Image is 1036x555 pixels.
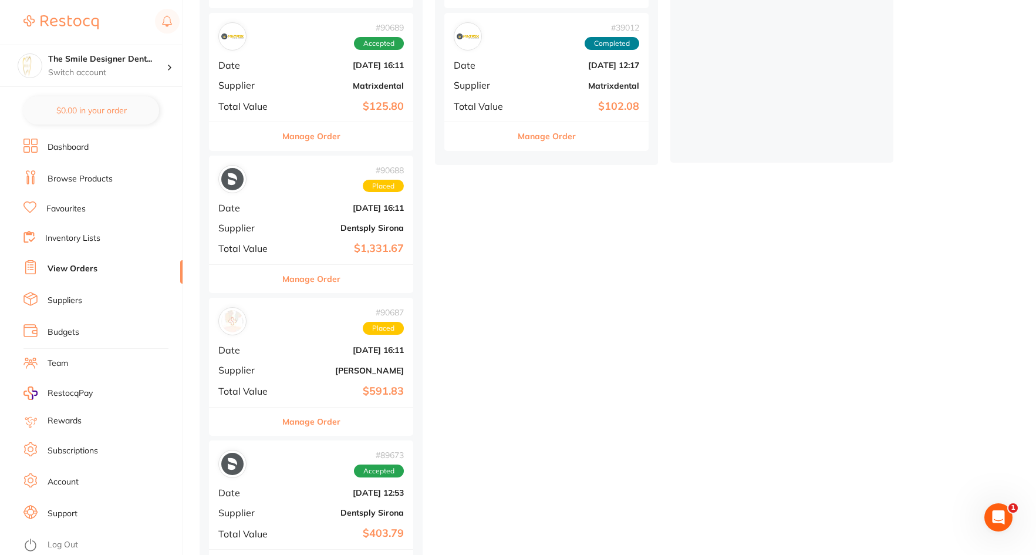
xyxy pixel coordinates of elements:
b: $102.08 [522,100,639,113]
span: Supplier [218,507,277,518]
a: Team [48,358,68,369]
span: Accepted [354,37,404,50]
button: Manage Order [282,265,340,293]
a: Log Out [48,539,78,551]
span: Total Value [218,243,277,254]
b: [DATE] 16:11 [286,60,404,70]
span: Placed [363,322,404,335]
a: View Orders [48,263,97,275]
span: Supplier [218,365,277,375]
span: # 90688 [363,166,404,175]
span: 1 [1008,503,1018,513]
b: [PERSON_NAME] [286,366,404,375]
button: Manage Order [282,122,340,150]
a: Suppliers [48,295,82,307]
b: [DATE] 16:11 [286,203,404,213]
span: Supplier [218,223,277,233]
span: RestocqPay [48,388,93,399]
a: Favourites [46,203,86,215]
button: $0.00 in your order [23,96,159,125]
img: The Smile Designer Dental Studio [18,54,42,78]
a: Budgets [48,327,79,338]
div: Matrixdental#90689AcceptedDate[DATE] 16:11SupplierMatrixdentalTotal Value$125.80Manage Order [209,13,413,151]
h4: The Smile Designer Dental Studio [48,53,167,65]
span: Date [218,345,277,355]
a: Browse Products [48,173,113,185]
div: Adam Dental#90687PlacedDate[DATE] 16:11Supplier[PERSON_NAME]Total Value$591.83Manage Order [209,298,413,436]
b: [DATE] 12:17 [522,60,639,70]
a: Dashboard [48,142,89,153]
p: Switch account [48,67,167,79]
span: Total Value [454,101,512,112]
b: Dentsply Sirona [286,508,404,517]
b: $125.80 [286,100,404,113]
span: # 90689 [354,23,404,32]
span: # 90687 [363,308,404,317]
span: Supplier [218,80,277,90]
a: Restocq Logo [23,9,99,36]
img: Matrixdental [221,25,244,48]
span: Supplier [454,80,512,90]
span: Total Value [218,101,277,112]
span: Accepted [354,465,404,477]
b: Matrixdental [286,81,404,90]
img: Restocq Logo [23,15,99,29]
b: Dentsply Sirona [286,223,404,233]
span: Placed [363,180,404,193]
b: $591.83 [286,385,404,398]
a: Support [48,508,77,520]
a: Rewards [48,415,82,427]
b: [DATE] 16:11 [286,345,404,355]
button: Manage Order [518,122,576,150]
span: Total Value [218,529,277,539]
button: Log Out [23,536,179,555]
span: Date [454,60,512,70]
a: Subscriptions [48,445,98,457]
span: Date [218,60,277,70]
a: Account [48,476,79,488]
span: # 89673 [354,450,404,460]
button: Manage Order [282,408,340,436]
iframe: Intercom live chat [984,503,1013,532]
img: Adam Dental [221,310,244,332]
span: Date [218,487,277,498]
b: [DATE] 12:53 [286,488,404,497]
b: $1,331.67 [286,243,404,255]
img: Dentsply Sirona [221,168,244,190]
b: Matrixdental [522,81,639,90]
span: Date [218,203,277,213]
div: Dentsply Sirona#90688PlacedDate[DATE] 16:11SupplierDentsply SironaTotal Value$1,331.67Manage Order [209,156,413,294]
b: $403.79 [286,527,404,540]
img: RestocqPay [23,386,38,400]
span: # 39012 [585,23,639,32]
span: Total Value [218,386,277,396]
a: Inventory Lists [45,233,100,244]
span: Completed [585,37,639,50]
img: Dentsply Sirona [221,453,244,475]
a: RestocqPay [23,386,93,400]
img: Matrixdental [457,25,479,48]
